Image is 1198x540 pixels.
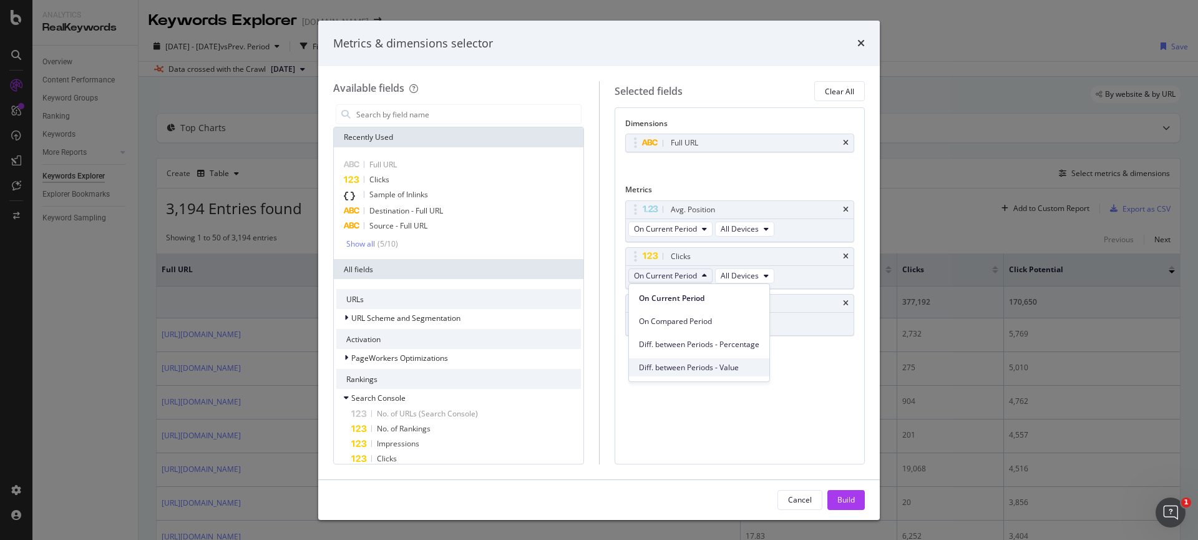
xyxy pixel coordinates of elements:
[628,222,713,237] button: On Current Period
[721,270,759,281] span: All Devices
[336,369,581,389] div: Rankings
[671,204,715,216] div: Avg. Position
[715,222,774,237] button: All Devices
[351,313,460,323] span: URL Scheme and Segmentation
[20,378,127,386] div: Customer Support • 2m ago
[1156,498,1186,528] iframe: Intercom live chat
[827,490,865,510] button: Build
[351,393,406,403] span: Search Console
[318,21,880,520] div: modal
[1181,498,1191,508] span: 1
[369,205,443,216] span: Destination - Full URL
[195,5,219,29] button: Home
[334,259,583,279] div: All fields
[10,110,240,348] div: Customer Support says…
[777,490,822,510] button: Cancel
[11,383,239,404] textarea: Message…
[20,235,230,340] div: Additionally, you can access recommended bookmarks in RealKeywords > Explorer Bookmarks, such as ...
[20,356,168,369] div: Is that what you were looking for?
[45,74,240,101] div: its not within a crawl, its clicks from gsc
[857,36,865,52] div: times
[377,423,431,434] span: No. of Rankings
[22,331,32,341] a: Source reference 9276018:
[615,84,683,99] div: Selected fields
[351,353,448,363] span: PageWorkers Optimizations
[20,44,157,56] div: Did that answer your question?
[634,270,697,281] span: On Current Period
[369,189,428,200] span: Sample of Inlinks
[20,118,230,228] div: To identify which URLs contributed to the increase in clicks in [DATE] compared to [DATE] using G...
[10,110,240,347] div: To identify which URLs contributed to the increase in clicks in [DATE] compared to [DATE] using G...
[10,74,240,111] div: Keith says…
[639,316,759,327] span: On Compared Period
[625,294,855,336] div: Click PotentialtimesOn Current Period
[671,250,691,263] div: Clicks
[219,5,241,27] div: Close
[625,200,855,242] div: Avg. PositiontimesOn Current PeriodAll Devices
[721,223,759,234] span: All Devices
[843,300,849,307] div: times
[10,349,240,404] div: Customer Support says…
[10,36,167,64] div: Did that answer your question?
[8,5,32,29] button: go back
[639,339,759,350] span: Diff. between Periods - Percentage
[333,81,404,95] div: Available fields
[377,408,478,419] span: No. of URLs (Search Console)
[10,349,178,376] div: Is that what you were looking for?Customer Support • 2m ago
[843,139,849,147] div: times
[628,268,713,283] button: On Current Period
[837,494,855,505] div: Build
[61,16,155,28] p: The team can also help
[375,238,398,249] div: ( 5 / 10 )
[788,494,812,505] div: Cancel
[369,220,427,231] span: Source - Full URL
[336,329,581,349] div: Activation
[843,206,849,214] div: times
[634,223,697,234] span: On Current Period
[625,118,855,134] div: Dimensions
[79,409,89,419] button: Start recording
[355,105,581,124] input: Search by field name
[625,134,855,152] div: Full URLtimes
[10,36,240,74] div: Customer Support says…
[715,268,774,283] button: All Devices
[369,159,397,170] span: Full URL
[61,6,150,16] h1: Customer Support
[334,127,583,147] div: Recently Used
[377,453,397,464] span: Clicks
[625,247,855,289] div: ClickstimesOn Current PeriodAll Devices
[333,36,493,52] div: Metrics & dimensions selector
[825,86,854,97] div: Clear All
[369,174,389,185] span: Clicks
[214,404,234,424] button: Send a message…
[639,293,759,304] span: On Current Period
[59,409,69,419] button: Gif picker
[346,240,375,248] div: Show all
[39,409,49,419] button: Emoji picker
[55,81,230,94] div: its not within a crawl, its clicks from gsc
[336,289,581,309] div: URLs
[625,184,855,200] div: Metrics
[814,81,865,101] button: Clear All
[19,409,29,419] button: Upload attachment
[639,362,759,373] span: Diff. between Periods - Value
[671,137,698,149] div: Full URL
[843,253,849,260] div: times
[377,438,419,449] span: Impressions
[36,7,56,27] img: Profile image for Customer Support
